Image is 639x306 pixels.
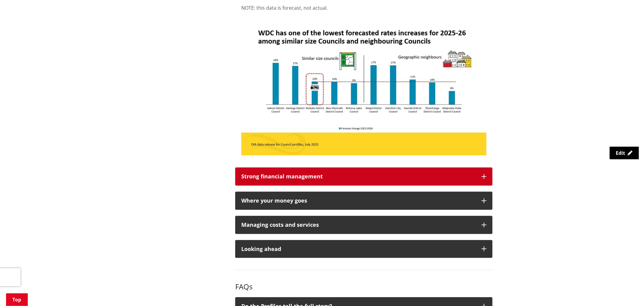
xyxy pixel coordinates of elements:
[235,192,493,210] button: Where your money goes
[235,216,493,234] button: Managing costs and services
[235,168,493,186] button: Strong financial management
[241,222,476,228] div: Managing costs and services
[241,246,476,252] div: Looking ahead
[6,293,28,306] a: Top
[241,4,486,11] p: NOTE: this data is forecast, not actual.
[235,282,493,291] h3: FAQs
[241,174,476,180] div: Strong financial management
[241,198,476,204] div: Where your money goes
[616,150,625,156] span: Edit
[610,147,639,159] a: Edit
[611,281,633,302] iframe: Messenger Launcher
[241,18,486,156] img: Keeping rates affordable
[235,240,493,258] button: Looking ahead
